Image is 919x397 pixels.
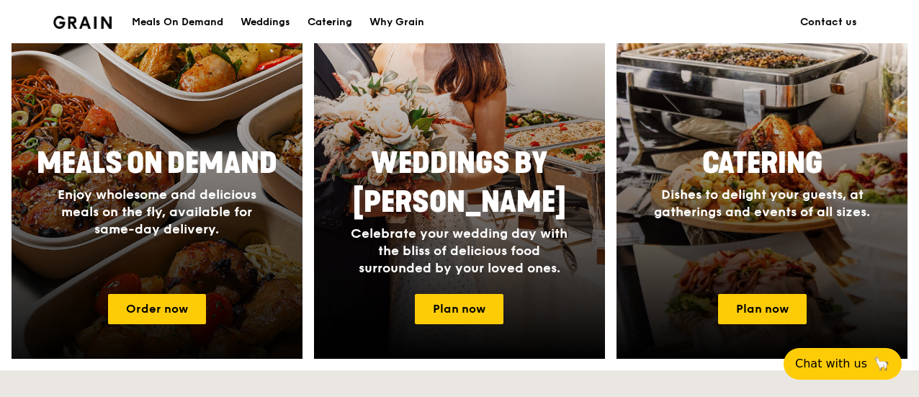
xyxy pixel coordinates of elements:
span: Catering [702,146,822,181]
span: Dishes to delight your guests, at gatherings and events of all sizes. [654,187,870,220]
a: Plan now [415,294,503,324]
div: Weddings [241,1,290,44]
a: Why Grain [361,1,433,44]
span: Enjoy wholesome and delicious meals on the fly, available for same-day delivery. [58,187,256,237]
span: Chat with us [795,355,867,373]
a: Contact us [792,1,866,44]
img: Grain [53,16,112,29]
span: Weddings by [PERSON_NAME] [353,146,566,220]
span: 🦙 [873,355,890,373]
div: Why Grain [369,1,424,44]
a: Plan now [718,294,807,324]
span: Celebrate your wedding day with the bliss of delicious food surrounded by your loved ones. [351,226,568,276]
a: Order now [108,294,206,324]
span: Meals On Demand [37,146,277,181]
a: Weddings [232,1,299,44]
div: Catering [308,1,352,44]
div: Meals On Demand [132,1,223,44]
button: Chat with us🦙 [784,348,902,380]
a: Catering [299,1,361,44]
